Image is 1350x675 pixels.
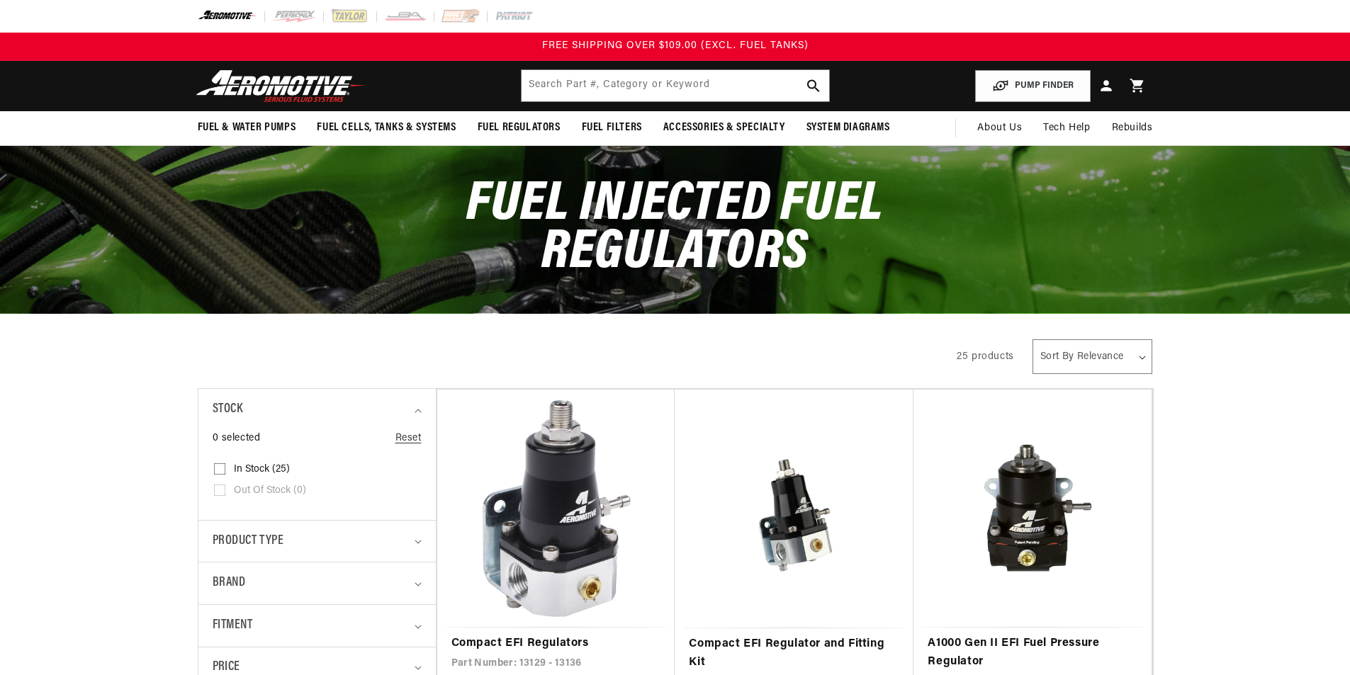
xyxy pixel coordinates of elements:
summary: Fuel Cells, Tanks & Systems [306,111,466,144]
summary: System Diagrams [796,111,901,144]
span: 25 products [957,351,1014,362]
summary: Rebuilds [1101,111,1164,145]
span: Stock [213,399,243,420]
span: In stock (25) [234,463,290,476]
summary: Tech Help [1033,111,1101,145]
span: Fuel Cells, Tanks & Systems [317,120,456,135]
span: Fuel Filters [582,120,642,135]
summary: Fuel Regulators [467,111,571,144]
a: Compact EFI Regulator and Fitting Kit [689,635,899,671]
span: System Diagrams [806,120,890,135]
summary: Accessories & Specialty [653,111,796,144]
span: Brand [213,573,246,594]
summary: Product type (0 selected) [213,521,422,562]
span: 0 selected [213,431,261,446]
button: search button [798,70,829,101]
span: Fuel & Water Pumps [198,120,296,135]
a: Reset [395,431,422,446]
span: About Us [977,123,1022,133]
button: PUMP FINDER [975,70,1091,102]
input: Search by Part Number, Category or Keyword [522,70,829,101]
span: Out of stock (0) [234,484,306,497]
summary: Fuel Filters [571,111,653,144]
a: Compact EFI Regulators [451,635,661,653]
summary: Brand (0 selected) [213,562,422,604]
span: Accessories & Specialty [663,120,785,135]
a: A1000 Gen II EFI Fuel Pressure Regulator [928,635,1137,671]
span: FREE SHIPPING OVER $109.00 (EXCL. FUEL TANKS) [542,40,809,51]
span: Tech Help [1043,120,1090,136]
span: Fitment [213,616,253,636]
img: Aeromotive [192,69,369,103]
span: Fuel Injected Fuel Regulators [466,177,884,281]
summary: Fitment (0 selected) [213,605,422,647]
span: Fuel Regulators [478,120,561,135]
summary: Fuel & Water Pumps [187,111,307,144]
a: About Us [967,111,1033,145]
summary: Stock (0 selected) [213,389,422,431]
span: Rebuilds [1112,120,1153,136]
span: Product type [213,531,284,552]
